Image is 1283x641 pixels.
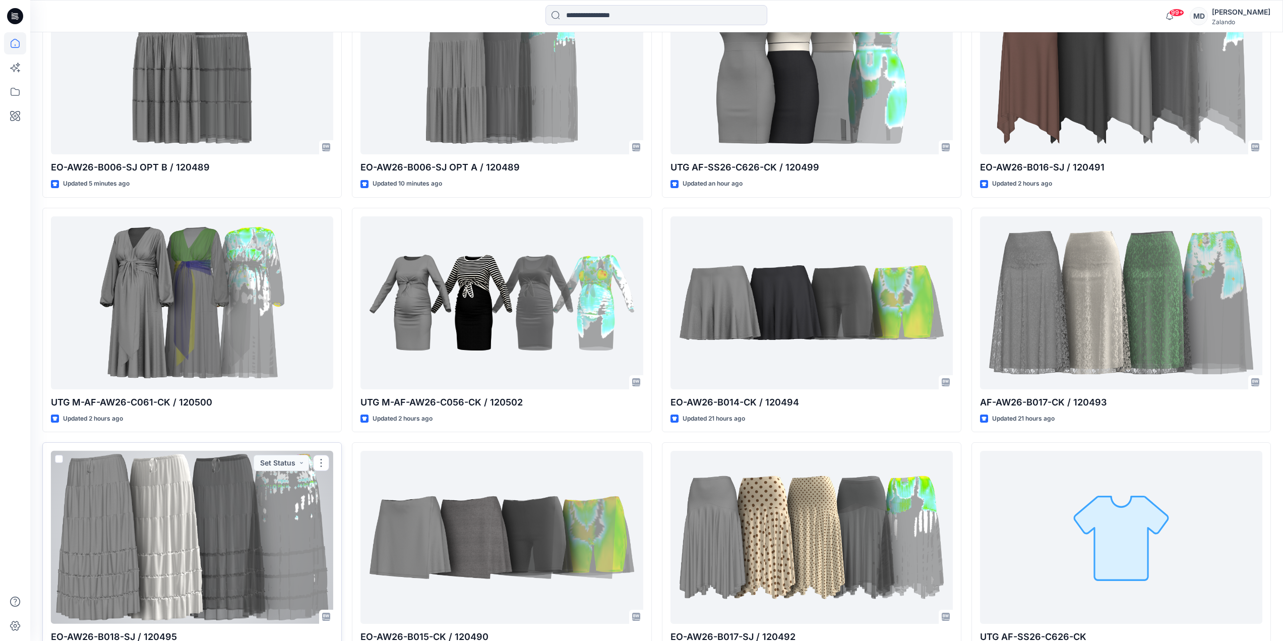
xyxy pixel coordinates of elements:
[683,179,743,189] p: Updated an hour ago
[373,414,433,424] p: Updated 2 hours ago
[360,160,643,174] p: EO-AW26-B006-SJ OPT A / 120489
[63,414,123,424] p: Updated 2 hours ago
[51,451,333,624] a: EO-AW26-B018-SJ / 120495
[51,160,333,174] p: EO-AW26-B006-SJ OPT B / 120489
[360,451,643,624] a: EO-AW26-B015-CK / 120490
[360,395,643,410] p: UTG M-AF-AW26-C056-CK / 120502
[670,160,953,174] p: UTG AF-SS26-C626-CK / 120499
[63,179,130,189] p: Updated 5 minutes ago
[51,216,333,389] a: UTG M-AF-AW26-C061-CK / 120500
[980,160,1262,174] p: EO-AW26-B016-SJ / 120491
[670,395,953,410] p: EO-AW26-B014-CK / 120494
[1212,18,1270,26] div: Zalando
[683,414,745,424] p: Updated 21 hours ago
[670,451,953,624] a: EO-AW26-B017-SJ / 120492
[980,451,1262,624] a: UTG AF-SS26-C626-CK
[1190,7,1208,25] div: MD
[992,179,1052,189] p: Updated 2 hours ago
[1212,6,1270,18] div: [PERSON_NAME]
[992,414,1055,424] p: Updated 21 hours ago
[670,216,953,389] a: EO-AW26-B014-CK / 120494
[51,395,333,410] p: UTG M-AF-AW26-C061-CK / 120500
[980,216,1262,389] a: AF-AW26-B017-CK / 120493
[980,395,1262,410] p: AF-AW26-B017-CK / 120493
[1169,9,1184,17] span: 99+
[373,179,442,189] p: Updated 10 minutes ago
[360,216,643,389] a: UTG M-AF-AW26-C056-CK / 120502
